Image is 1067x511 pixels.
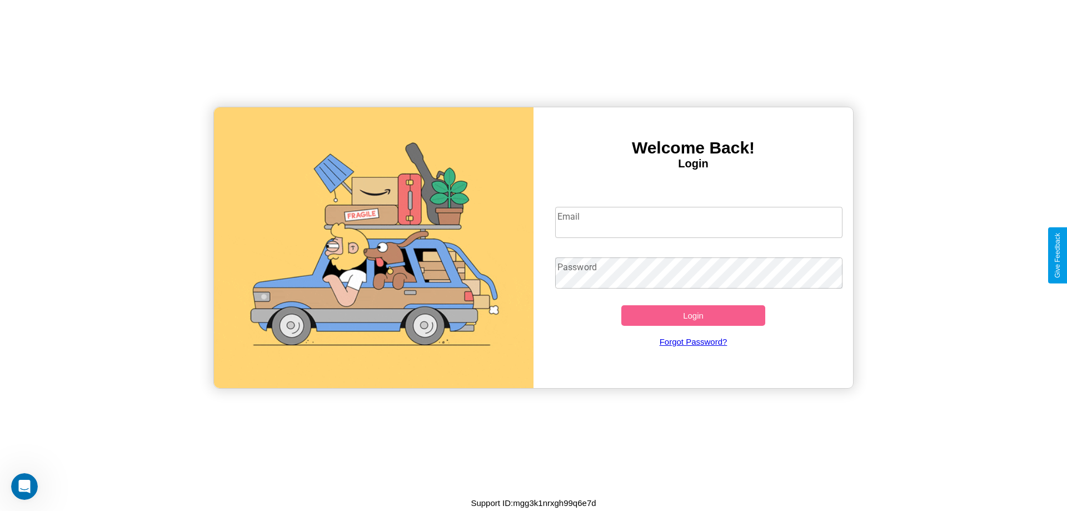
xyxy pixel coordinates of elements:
[533,157,853,170] h4: Login
[621,305,765,326] button: Login
[550,326,837,358] a: Forgot Password?
[471,495,596,510] p: Support ID: mgg3k1nrxgh99q6e7d
[214,107,533,388] img: gif
[533,138,853,157] h3: Welcome Back!
[1054,233,1061,278] div: Give Feedback
[11,473,38,500] iframe: Intercom live chat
